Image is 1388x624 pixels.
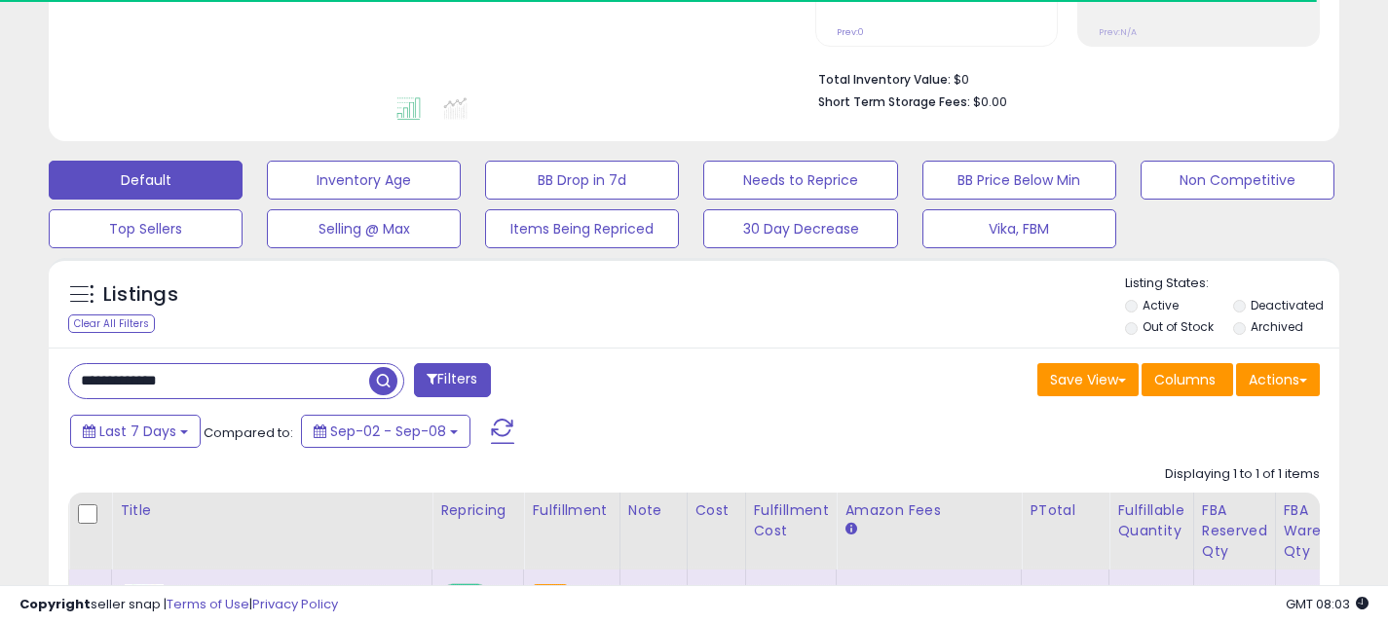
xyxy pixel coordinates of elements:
div: Cost [695,500,737,521]
button: Save View [1037,363,1139,396]
div: Fulfillable Quantity [1117,500,1184,541]
small: Amazon Fees. [844,521,856,538]
button: BB Drop in 7d [485,161,679,200]
button: Filters [414,363,490,397]
div: Fulfillment Cost [754,500,829,541]
li: $0 [818,66,1305,90]
b: Short Term Storage Fees: [818,93,970,110]
div: Clear All Filters [68,314,155,333]
span: Compared to: [204,423,293,442]
div: Repricing [440,500,515,521]
p: Listing States: [1125,275,1339,293]
b: Total Inventory Value: [818,71,951,88]
button: 30 Day Decrease [703,209,897,248]
button: Selling @ Max [267,209,461,248]
a: Terms of Use [167,595,249,613]
button: Last 7 Days [70,415,201,448]
a: Privacy Policy [252,595,338,613]
button: Top Sellers [49,209,243,248]
small: Prev: N/A [1099,26,1137,38]
label: Deactivated [1251,297,1324,313]
div: FBA Warehouse Qty [1284,500,1365,562]
button: Vika, FBM [922,209,1116,248]
button: BB Price Below Min [922,161,1116,200]
div: FBA Reserved Qty [1202,500,1267,562]
th: CSV column name: cust_attr_1_PTotal [1022,493,1109,569]
label: Archived [1251,318,1303,335]
button: Items Being Repriced [485,209,679,248]
span: Columns [1154,370,1216,389]
small: Prev: 0 [837,26,864,38]
label: Out of Stock [1143,318,1214,335]
button: Inventory Age [267,161,461,200]
button: Columns [1142,363,1233,396]
strong: Copyright [19,595,91,613]
span: Last 7 Days [99,422,176,441]
h5: Listings [103,281,178,309]
div: Amazon Fees [844,500,1013,521]
div: Displaying 1 to 1 of 1 items [1165,465,1320,484]
label: Active [1143,297,1179,313]
button: Needs to Reprice [703,161,897,200]
button: Default [49,161,243,200]
button: Sep-02 - Sep-08 [301,415,470,448]
div: Title [120,500,424,521]
span: Sep-02 - Sep-08 [330,422,446,441]
button: Actions [1236,363,1320,396]
div: Fulfillment [532,500,611,521]
div: Note [628,500,679,521]
span: $0.00 [973,92,1007,111]
button: Non Competitive [1141,161,1334,200]
div: PTotal [1030,500,1101,521]
span: 2025-09-16 08:03 GMT [1286,595,1369,613]
div: seller snap | | [19,596,338,614]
